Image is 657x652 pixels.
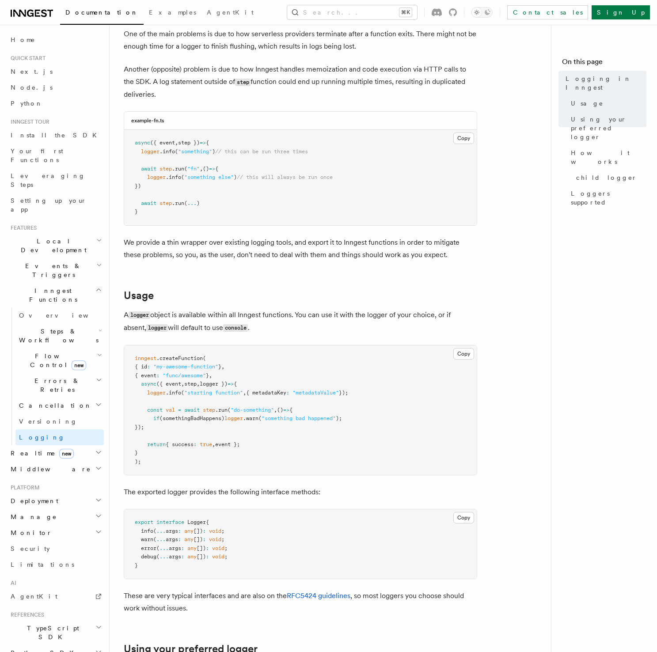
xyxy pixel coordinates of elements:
span: ... [156,536,166,542]
span: Local Development [7,237,96,254]
a: Versioning [15,413,104,429]
button: Flow Controlnew [15,348,104,373]
a: Security [7,541,104,557]
a: How it works [567,145,646,170]
span: // this can be run three times [215,148,308,155]
span: .info [160,148,175,155]
span: args [169,553,181,560]
button: Inngest Functions [7,283,104,307]
span: { [206,519,209,525]
span: (somethingBadHappens) [160,415,224,421]
span: .info [166,390,181,396]
span: "something" [178,148,212,155]
span: await [141,166,156,172]
span: ) [234,174,237,180]
span: Inngest Functions [7,286,95,304]
span: warn [141,536,153,542]
span: , [209,372,212,379]
span: "func/awesome" [163,372,206,379]
a: AgentKit [201,3,259,24]
span: , [274,407,277,413]
span: ... [187,200,197,206]
span: Node.js [11,84,53,91]
span: Errors & Retries [15,376,96,394]
span: logger [141,148,160,155]
p: These are very typical interfaces and are also on the , so most loggers you choose should work wi... [124,590,477,614]
span: ( [184,200,187,206]
a: AgentKit [7,588,104,604]
span: export [135,519,153,525]
kbd: ⌘K [399,8,412,17]
span: Logging [19,434,65,441]
a: Overview [15,307,104,323]
a: Python [7,95,104,111]
a: Usage [567,95,646,111]
span: Cancellation [15,401,92,410]
span: ); [135,459,141,465]
span: logger [147,390,166,396]
code: console [223,324,248,332]
p: The exported logger provides the following interface methods: [124,486,477,498]
span: Logger [187,519,206,525]
span: }); [339,390,348,396]
span: : [203,528,206,534]
span: = [178,407,181,413]
span: => [200,140,206,146]
span: Inngest tour [7,118,49,125]
span: { metadataKey [246,390,286,396]
span: .warn [243,415,258,421]
span: ( [175,148,178,155]
span: .run [172,200,184,206]
span: : [178,528,181,534]
span: () [277,407,283,413]
span: step [160,200,172,206]
span: Events & Triggers [7,262,96,279]
span: : [286,390,289,396]
span: Next.js [11,68,53,75]
span: : [178,536,181,542]
a: Setting up your app [7,193,104,217]
span: ... [160,545,169,551]
span: AI [7,580,16,587]
span: info [141,528,153,534]
span: => [228,381,234,387]
span: ({ event [156,381,181,387]
button: Errors & Retries [15,373,104,398]
a: Examples [144,3,201,24]
span: Logging in Inngest [566,74,646,92]
a: Sign Up [592,5,650,19]
span: ( [156,553,160,560]
span: Middleware [7,465,91,474]
span: { [289,407,292,413]
span: "starting function" [184,390,243,396]
span: []) [197,545,206,551]
span: async [135,140,150,146]
p: One of the main problems is due to how serverless providers terminate after a function exits. The... [124,28,477,53]
span: ( [156,545,160,551]
span: Limitations [11,561,74,568]
span: Documentation [65,9,138,16]
span: } [135,450,138,456]
span: Versioning [19,418,77,425]
span: : [156,372,160,379]
button: Middleware [7,461,104,477]
span: step [160,166,172,172]
span: "do-something" [231,407,274,413]
span: ( [258,415,262,421]
span: new [59,449,74,459]
span: : [206,545,209,551]
span: Your first Functions [11,148,63,163]
span: Steps & Workflows [15,327,99,345]
span: TypeScript SDK [7,624,95,641]
button: Cancellation [15,398,104,413]
span: Using your preferred logger [571,115,646,141]
span: ( [153,536,156,542]
span: any [187,545,197,551]
span: , [212,441,215,447]
span: []) [197,553,206,560]
a: Logging in Inngest [562,71,646,95]
span: : [203,536,206,542]
button: Local Development [7,233,104,258]
a: Home [7,32,104,48]
span: ) [197,200,200,206]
